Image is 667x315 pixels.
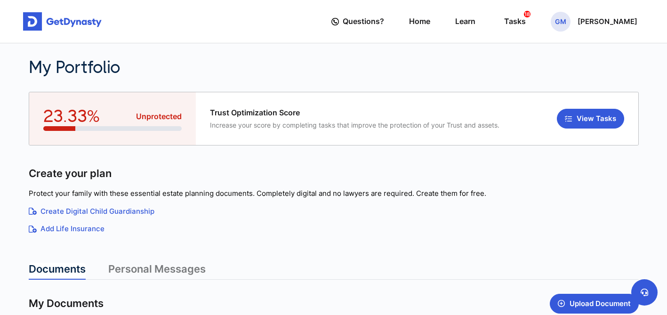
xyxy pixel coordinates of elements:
a: Questions? [331,8,384,35]
span: My Documents [29,297,104,310]
a: Add Life Insurance [29,224,639,234]
h2: My Portfolio [29,57,481,78]
span: GM [551,12,571,32]
a: Home [409,8,430,35]
div: Tasks [504,13,526,30]
img: Get started for free with Dynasty Trust Company [23,12,102,31]
a: Personal Messages [108,263,206,280]
button: GM[PERSON_NAME] [551,12,637,32]
a: Documents [29,263,86,280]
span: Increase your score by completing tasks that improve the protection of your Trust and assets. [210,121,499,129]
a: Tasks18 [500,8,526,35]
span: Create your plan [29,167,112,180]
span: Questions? [343,13,384,30]
span: Trust Optimization Score [210,108,499,117]
p: [PERSON_NAME] [578,18,637,25]
button: View Tasks [557,109,624,129]
span: 18 [524,11,530,17]
p: Protect your family with these essential estate planning documents. Completely digital and no law... [29,188,639,199]
span: 23.33% [43,106,100,126]
button: Upload Document [550,294,639,314]
a: Create Digital Child Guardianship [29,206,639,217]
span: Unprotected [136,111,182,122]
a: Learn [455,8,475,35]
